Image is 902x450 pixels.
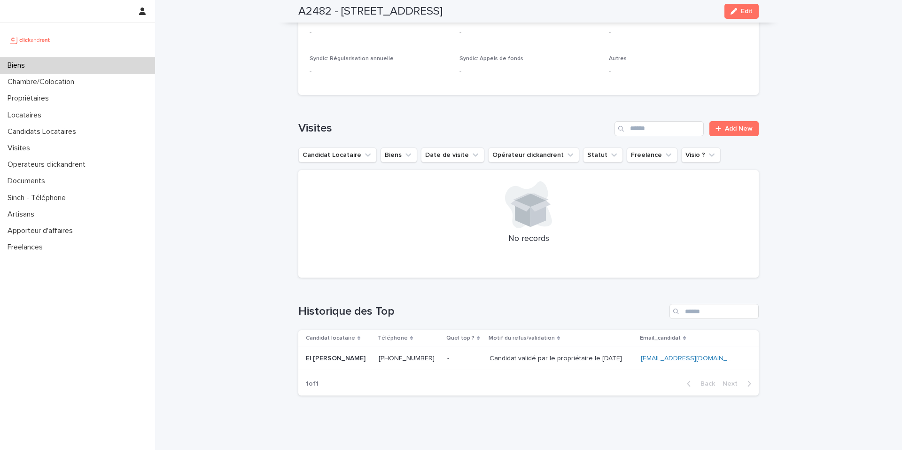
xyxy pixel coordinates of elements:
[719,380,759,388] button: Next
[681,147,721,163] button: Visio ?
[310,27,448,37] p: -
[306,353,367,363] p: El [PERSON_NAME]
[459,56,523,62] span: Syndic: Appels de fonds
[298,305,666,318] h1: Historique des Top
[378,333,408,343] p: Téléphone
[609,27,747,37] p: -
[446,333,474,343] p: Quel top ?
[4,243,50,252] p: Freelances
[490,353,624,363] p: Candidat validé par le propriétaire le [DATE]
[4,61,32,70] p: Biens
[489,333,555,343] p: Motif du refus/validation
[381,147,417,163] button: Biens
[609,66,747,76] p: -
[679,380,719,388] button: Back
[741,8,753,15] span: Edit
[583,147,623,163] button: Statut
[640,333,681,343] p: Email_candidat
[298,147,377,163] button: Candidat Locataire
[725,125,753,132] span: Add New
[4,94,56,103] p: Propriétaires
[709,121,759,136] a: Add New
[310,66,448,76] p: -
[4,194,73,202] p: Sinch - Téléphone
[4,177,53,186] p: Documents
[310,234,747,244] p: No records
[4,160,93,169] p: Operateurs clickandrent
[459,66,598,76] p: -
[614,121,704,136] input: Search
[379,355,435,362] ringoverc2c-number-84e06f14122c: [PHONE_NUMBER]
[459,27,598,37] p: -
[298,122,611,135] h1: Visites
[4,127,84,136] p: Candidats Locataires
[4,144,38,153] p: Visites
[488,147,579,163] button: Opérateur clickandrent
[8,31,53,49] img: UCB0brd3T0yccxBKYDjQ
[695,380,715,387] span: Back
[310,56,394,62] span: Syndic: Régularisation annuelle
[4,210,42,219] p: Artisans
[627,147,677,163] button: Freelance
[379,355,435,362] ringoverc2c-84e06f14122c: Call with Ringover
[298,347,759,370] tr: El [PERSON_NAME]El [PERSON_NAME] [PHONE_NUMBER] -- Candidat validé par le propriétaire le [DATE]C...
[4,226,80,235] p: Apporteur d'affaires
[298,5,443,18] h2: A2482 - [STREET_ADDRESS]
[298,372,326,396] p: 1 of 1
[641,355,747,362] a: [EMAIL_ADDRESS][DOMAIN_NAME]
[609,56,627,62] span: Autres
[4,111,49,120] p: Locataires
[669,304,759,319] input: Search
[306,333,355,343] p: Candidat locataire
[421,147,484,163] button: Date de visite
[723,380,743,387] span: Next
[447,353,451,363] p: -
[4,78,82,86] p: Chambre/Colocation
[724,4,759,19] button: Edit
